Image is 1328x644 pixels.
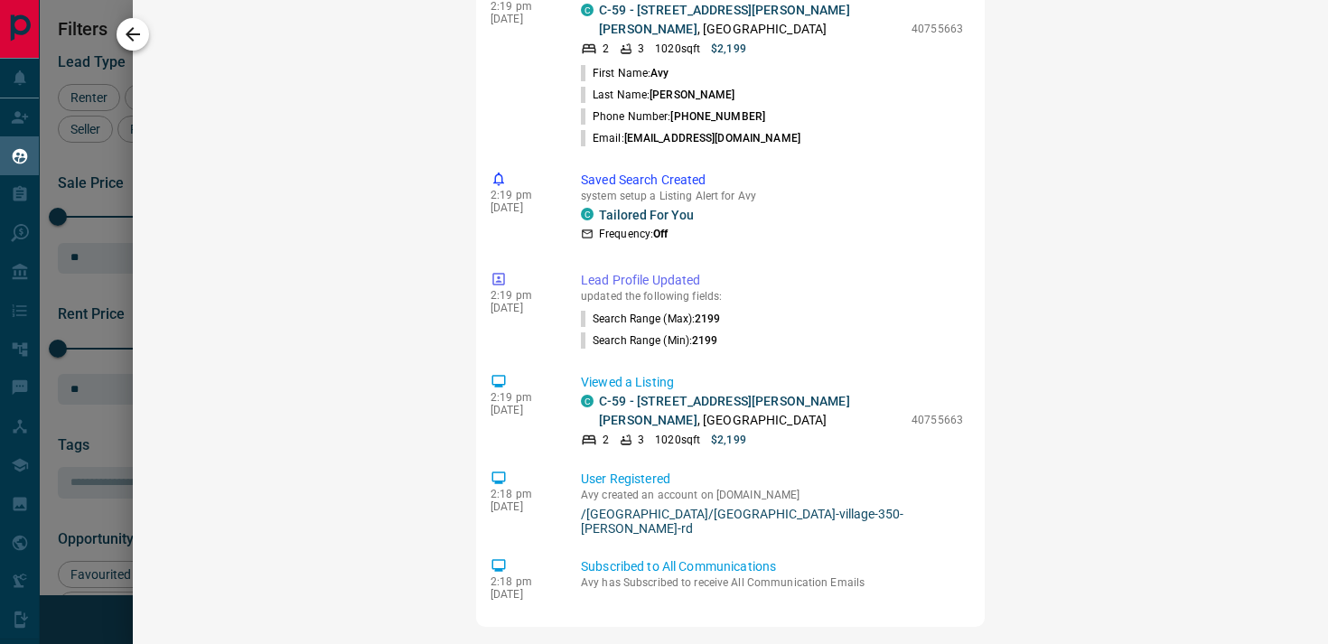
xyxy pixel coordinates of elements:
p: 2:18 pm [491,575,554,588]
span: [EMAIL_ADDRESS][DOMAIN_NAME] [624,132,800,145]
p: $2,199 [711,432,746,448]
p: 2 [603,41,609,57]
p: [DATE] [491,13,554,25]
p: Email: [581,130,800,146]
p: 1020 sqft [655,41,700,57]
p: First Name: [581,65,669,81]
strong: Off [653,228,668,240]
span: 2199 [695,313,720,325]
p: , [GEOGRAPHIC_DATA] [599,1,902,39]
p: Search Range (Min) : [581,332,718,349]
p: 2:19 pm [491,289,554,302]
p: [DATE] [491,201,554,214]
div: condos.ca [581,395,594,407]
p: Subscribed to All Communications [581,557,963,576]
div: condos.ca [581,208,594,220]
span: [PERSON_NAME] [650,89,734,101]
p: 3 [638,41,644,57]
p: updated the following fields: [581,290,963,303]
p: 3 [638,432,644,448]
p: Lead Profile Updated [581,271,963,290]
p: Viewed a Listing [581,373,963,392]
p: [DATE] [491,404,554,416]
p: 40755663 [912,412,963,428]
p: Frequency: [599,226,668,242]
a: C-59 - [STREET_ADDRESS][PERSON_NAME][PERSON_NAME] [599,394,850,427]
p: Phone Number: [581,108,765,125]
p: 40755663 [912,21,963,37]
p: 2:18 pm [491,488,554,500]
p: , [GEOGRAPHIC_DATA] [599,392,902,430]
p: Avy has Subscribed to receive All Communication Emails [581,576,963,589]
p: $2,199 [711,41,746,57]
span: Avy [650,67,669,79]
p: 1020 sqft [655,432,700,448]
p: [DATE] [491,500,554,513]
p: Last Name: [581,87,735,103]
a: /[GEOGRAPHIC_DATA]/[GEOGRAPHIC_DATA]-village-350-[PERSON_NAME]-rd [581,507,963,536]
a: Tailored For You [599,208,694,222]
span: 2199 [692,334,717,347]
p: Search Range (Max) : [581,311,721,327]
p: 2:19 pm [491,391,554,404]
span: [PHONE_NUMBER] [670,110,765,123]
p: 2 [603,432,609,448]
a: C-59 - [STREET_ADDRESS][PERSON_NAME][PERSON_NAME] [599,3,850,36]
p: system setup a Listing Alert for Avy [581,190,963,202]
p: Saved Search Created [581,171,963,190]
p: User Registered [581,470,963,489]
p: 2:19 pm [491,189,554,201]
p: [DATE] [491,588,554,601]
p: Avy created an account on [DOMAIN_NAME] [581,489,963,501]
p: [DATE] [491,302,554,314]
div: condos.ca [581,4,594,16]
